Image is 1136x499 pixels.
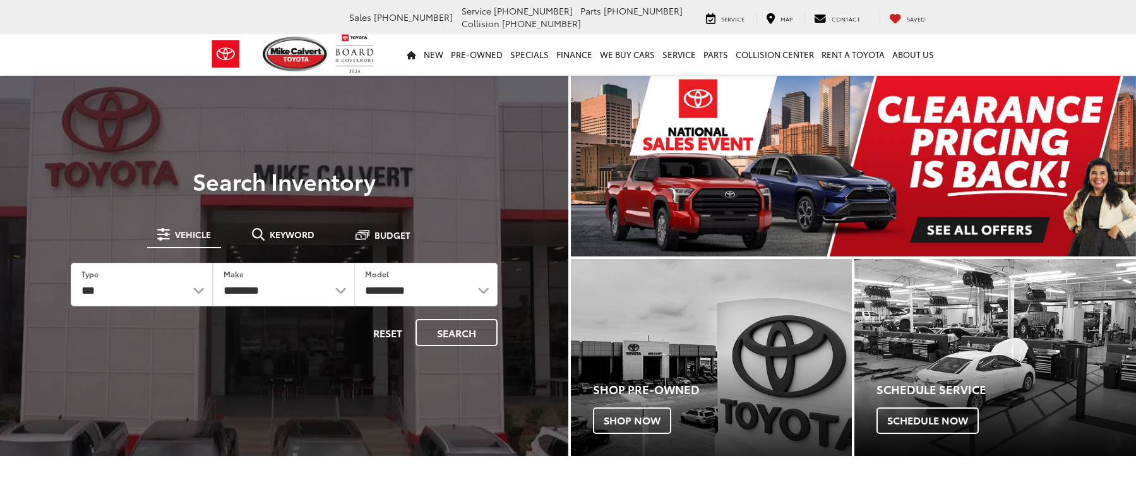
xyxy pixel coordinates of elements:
[571,259,852,456] div: Toyota
[81,268,99,279] label: Type
[804,11,870,24] a: Contact
[202,33,249,75] img: Toyota
[224,268,244,279] label: Make
[721,15,744,23] span: Service
[263,37,330,71] img: Mike Calvert Toyota
[880,11,935,24] a: My Saved Vehicles
[854,259,1136,456] div: Toyota
[876,407,979,434] span: Schedule Now
[593,383,852,396] h4: Shop Pre-Owned
[756,11,802,24] a: Map
[553,34,596,75] a: Finance
[349,11,371,23] span: Sales
[596,34,659,75] a: WE BUY CARS
[420,34,447,75] a: New
[362,319,413,346] button: Reset
[462,4,491,17] span: Service
[571,259,852,456] a: Shop Pre-Owned Shop Now
[270,230,314,239] span: Keyword
[888,34,938,75] a: About Us
[876,383,1136,396] h4: Schedule Service
[403,34,420,75] a: Home
[854,259,1136,456] a: Schedule Service Schedule Now
[593,407,671,434] span: Shop Now
[462,17,499,30] span: Collision
[780,15,792,23] span: Map
[502,17,581,30] span: [PHONE_NUMBER]
[604,4,683,17] span: [PHONE_NUMBER]
[365,268,389,279] label: Model
[53,168,515,193] h3: Search Inventory
[447,34,506,75] a: Pre-Owned
[416,319,498,346] button: Search
[832,15,860,23] span: Contact
[494,4,573,17] span: [PHONE_NUMBER]
[907,15,925,23] span: Saved
[659,34,700,75] a: Service
[175,230,211,239] span: Vehicle
[700,34,732,75] a: Parts
[732,34,818,75] a: Collision Center
[697,11,754,24] a: Service
[818,34,888,75] a: Rent a Toyota
[374,231,410,239] span: Budget
[506,34,553,75] a: Specials
[374,11,453,23] span: [PHONE_NUMBER]
[580,4,601,17] span: Parts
